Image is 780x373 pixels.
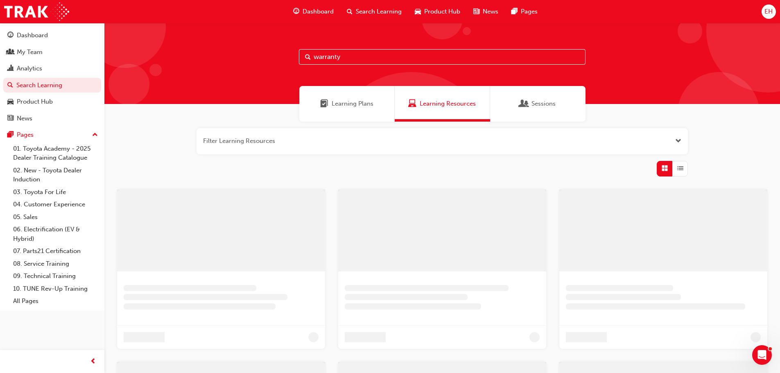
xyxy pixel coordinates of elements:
[531,99,556,109] span: Sessions
[3,111,101,126] a: News
[10,142,101,164] a: 01. Toyota Academy - 2025 Dealer Training Catalogue
[17,130,34,140] div: Pages
[520,99,528,109] span: Sessions
[675,136,681,146] button: Open the filter
[7,49,14,56] span: people-icon
[17,64,42,73] div: Analytics
[10,295,101,307] a: All Pages
[7,98,14,106] span: car-icon
[7,65,14,72] span: chart-icon
[3,28,101,43] a: Dashboard
[3,26,101,127] button: DashboardMy TeamAnalyticsSearch LearningProduct HubNews
[752,345,772,365] iframe: Intercom live chat
[287,3,340,20] a: guage-iconDashboard
[3,127,101,142] button: Pages
[10,198,101,211] a: 04. Customer Experience
[10,223,101,245] a: 06. Electrification (EV & Hybrid)
[764,7,773,16] span: EH
[395,86,490,122] a: Learning ResourcesLearning Resources
[332,99,373,109] span: Learning Plans
[17,31,48,40] div: Dashboard
[299,49,586,65] input: Search...
[3,61,101,76] a: Analytics
[320,99,328,109] span: Learning Plans
[521,7,538,16] span: Pages
[3,78,101,93] a: Search Learning
[17,47,43,57] div: My Team
[7,32,14,39] span: guage-icon
[293,7,299,17] span: guage-icon
[662,164,668,173] span: Grid
[3,94,101,109] a: Product Hub
[17,114,32,123] div: News
[677,164,683,173] span: List
[408,99,416,109] span: Learning Resources
[415,7,421,17] span: car-icon
[10,258,101,270] a: 08. Service Training
[305,52,311,62] span: Search
[490,86,586,122] a: SessionsSessions
[303,7,334,16] span: Dashboard
[505,3,544,20] a: pages-iconPages
[408,3,467,20] a: car-iconProduct Hub
[762,5,776,19] button: EH
[7,115,14,122] span: news-icon
[92,130,98,140] span: up-icon
[7,131,14,139] span: pages-icon
[10,283,101,295] a: 10. TUNE Rev-Up Training
[3,45,101,60] a: My Team
[10,186,101,199] a: 03. Toyota For Life
[473,7,479,17] span: news-icon
[511,7,518,17] span: pages-icon
[356,7,402,16] span: Search Learning
[90,357,96,367] span: prev-icon
[10,245,101,258] a: 07. Parts21 Certification
[10,164,101,186] a: 02. New - Toyota Dealer Induction
[10,211,101,224] a: 05. Sales
[424,7,460,16] span: Product Hub
[4,2,69,21] img: Trak
[10,270,101,283] a: 09. Technical Training
[7,82,13,89] span: search-icon
[467,3,505,20] a: news-iconNews
[420,99,476,109] span: Learning Resources
[347,7,353,17] span: search-icon
[299,86,395,122] a: Learning PlansLearning Plans
[17,97,53,106] div: Product Hub
[483,7,498,16] span: News
[340,3,408,20] a: search-iconSearch Learning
